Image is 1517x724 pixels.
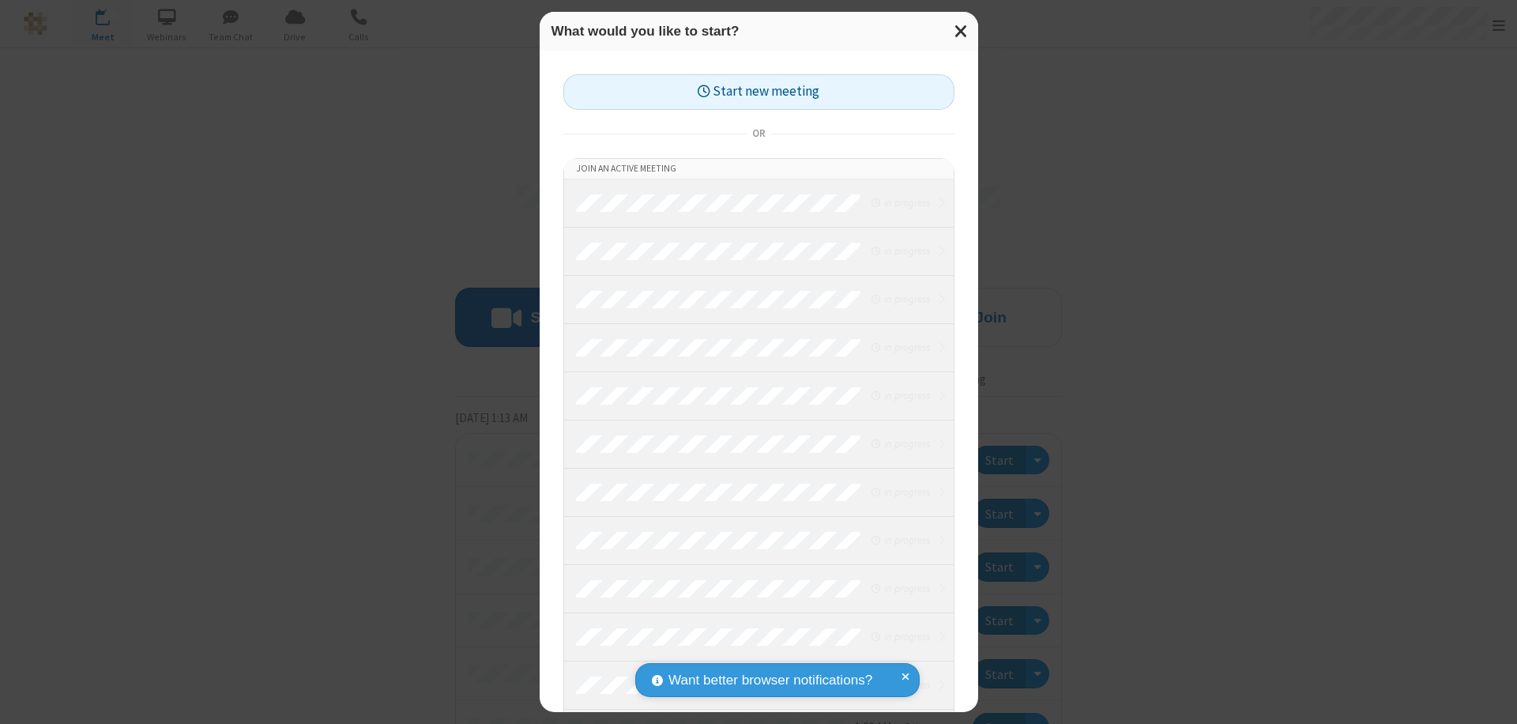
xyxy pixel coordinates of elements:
h3: What would you like to start? [551,24,966,39]
em: in progress [871,629,929,644]
span: or [746,123,771,145]
em: in progress [871,436,929,451]
em: in progress [871,485,929,500]
em: in progress [871,292,929,307]
em: in progress [871,388,929,403]
em: in progress [871,340,929,355]
em: in progress [871,243,929,258]
li: Join an active meeting [564,159,954,179]
em: in progress [871,581,929,596]
em: in progress [871,195,929,210]
em: in progress [871,533,929,548]
button: Start new meeting [563,74,954,110]
button: Close modal [945,12,978,51]
span: Want better browser notifications? [668,670,872,691]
